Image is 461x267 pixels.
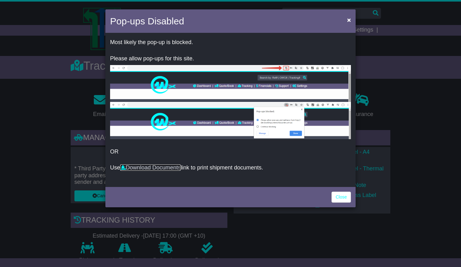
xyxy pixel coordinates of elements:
[110,65,351,102] img: allow-popup-1.png
[110,14,184,28] h4: Pop-ups Disabled
[110,164,351,171] p: Use link to print shipment documents.
[105,34,356,185] div: OR
[347,16,351,23] span: ×
[344,13,354,26] button: Close
[120,164,181,171] a: Download Documents
[110,55,351,62] p: Please allow pop-ups for this site.
[332,192,351,203] a: Close
[110,39,351,46] p: Most likely the pop-up is blocked.
[110,102,351,139] img: allow-popup-2.png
